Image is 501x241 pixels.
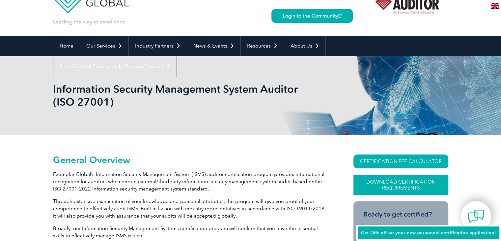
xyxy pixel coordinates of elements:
[187,36,240,56] a: News & Events
[129,36,187,56] a: Industry Partners
[353,175,448,195] a: Download Certification Requirements
[169,179,315,185] span: party information security management system audits based on
[353,155,448,168] a: CERTIFICATION FEE CALCULATOR
[468,208,484,224] img: contact-chat.png
[53,83,306,108] h1: Information Security Management System Auditor (ISO 27001)
[338,14,342,17] img: open_square.png
[53,225,330,239] p: Broadly, our Information Security Management Systems certification program will confirm that you ...
[363,210,438,219] h3: Ready to get certified?
[53,56,177,77] a: Find Certified Professional / Training Provider
[361,230,496,235] span: Get 20% off on your new personnel certification application!
[53,36,80,56] a: Home
[138,179,169,185] span: external/third
[284,36,325,56] a: About Us
[271,9,353,23] a: Login to the Community
[53,18,125,25] p: Leading the way to excellence
[80,36,128,56] a: Our Services
[241,36,284,56] a: Resources
[53,155,330,165] h2: General Overview
[491,3,499,9] img: en
[53,171,330,192] p: Exemplar Global’s Information Security Management System (ISMS) auditor certification program pro...
[53,198,330,220] p: Through extensive examination of your knowledge and personal attributes, the program will give yo...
